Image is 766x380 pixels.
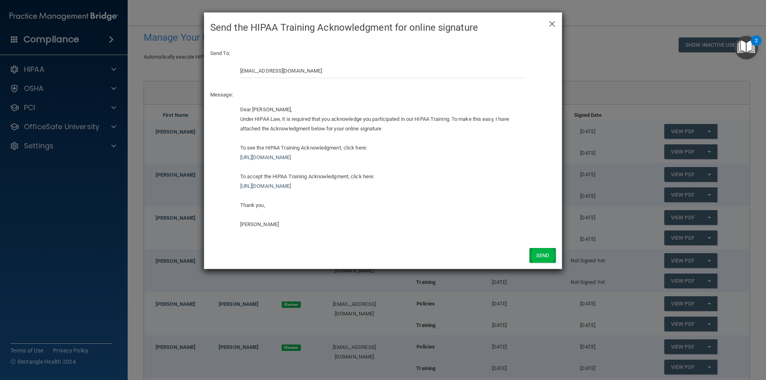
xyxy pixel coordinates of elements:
[529,248,556,263] button: Send
[240,105,526,229] div: Dear [PERSON_NAME], Under HIPAA Law, it is required that you acknowledge you participated in our ...
[734,36,758,59] button: Open Resource Center, 2 new notifications
[210,19,556,36] h4: Send the HIPAA Training Acknowledgment for online signature
[240,63,526,78] input: Email Address
[240,183,291,189] a: [URL][DOMAIN_NAME]
[210,90,556,100] p: Message:
[549,15,556,31] span: ×
[755,41,758,51] div: 2
[628,323,756,355] iframe: Drift Widget Chat Controller
[240,154,291,160] a: [URL][DOMAIN_NAME]
[210,49,556,58] p: Send To:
